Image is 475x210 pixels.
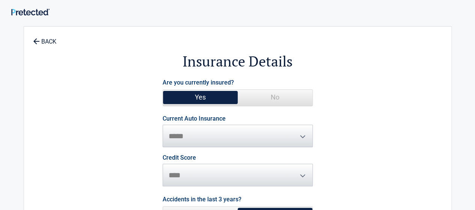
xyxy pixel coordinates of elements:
[163,194,241,204] label: Accidents in the last 3 years?
[163,90,238,105] span: Yes
[163,77,234,88] label: Are you currently insured?
[65,52,410,71] h2: Insurance Details
[11,9,50,15] img: Main Logo
[163,116,226,122] label: Current Auto Insurance
[238,90,312,105] span: No
[32,32,58,45] a: BACK
[163,155,196,161] label: Credit Score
